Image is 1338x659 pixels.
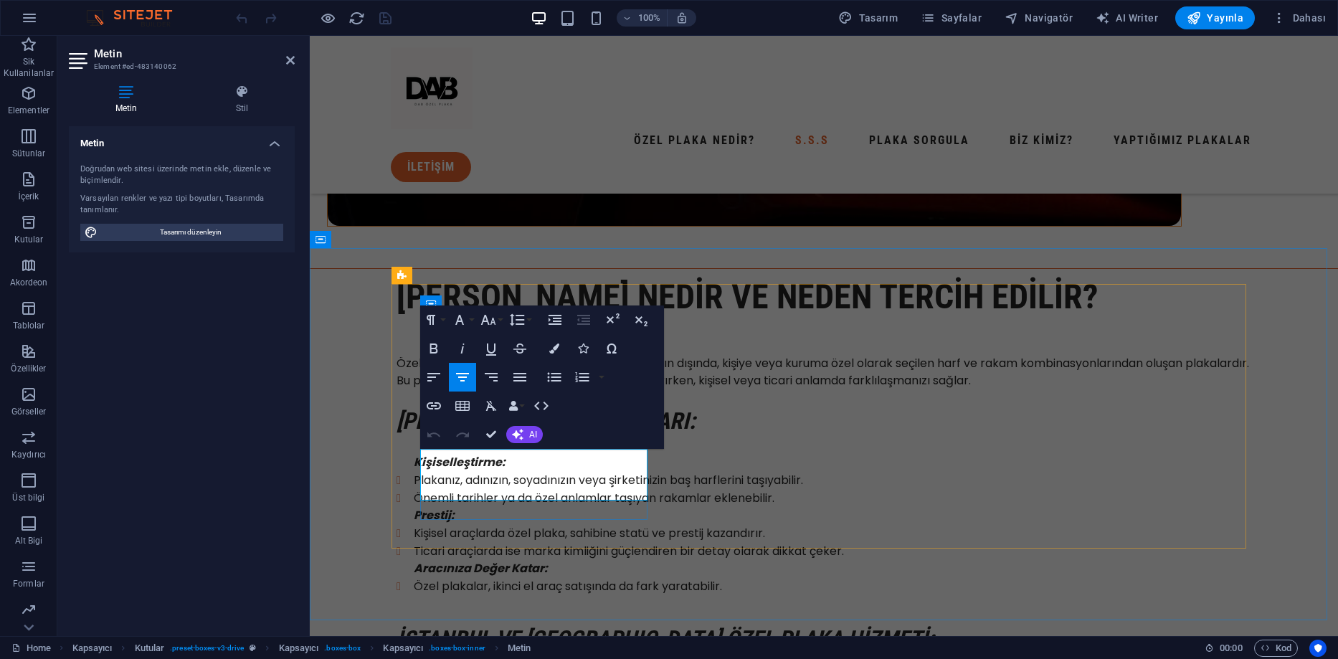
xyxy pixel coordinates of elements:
[999,6,1078,29] button: Navigatör
[617,9,668,27] button: 100%
[80,193,283,217] div: Varsayılan renkler ve yazı tipi boyutları, Tasarımda tanımlanır.
[478,392,505,420] button: Clear Formatting
[14,234,44,245] p: Kutular
[72,640,113,657] span: Seçmek için tıkla. Düzenlemek için çift tıkla
[569,363,596,392] button: Ordered List
[250,644,256,652] i: Bu element, özelleştirilebilir bir ön ayar
[94,47,295,60] h2: Metin
[570,305,597,334] button: Decrease Indent
[832,6,903,29] button: Tasarım
[11,363,46,374] p: Özellikler
[18,191,39,202] p: İçerik
[1205,640,1243,657] h6: Oturum süresi
[506,392,526,420] button: Data Bindings
[478,363,505,392] button: Align Right
[11,406,46,417] p: Görseller
[348,10,365,27] i: Sayfayı yeniden yükleyin
[189,85,295,115] h4: Stil
[80,163,283,187] div: Doğrudan web sitesi üzerinde metin ekle, düzenle ve biçimlendir.
[1272,11,1326,25] span: Dahası
[1220,640,1242,657] span: 00 00
[508,640,531,657] span: Seçmek için tıkla. Düzenlemek için çift tıkla
[541,334,568,363] button: Colors
[506,363,533,392] button: Align Justify
[420,334,447,363] button: Bold (Ctrl+B)
[10,277,48,288] p: Akordeon
[82,9,190,27] img: Editor Logo
[324,640,361,657] span: . boxes-box
[478,305,505,334] button: Font Size
[596,363,607,392] button: Ordered List
[449,334,476,363] button: Italic (Ctrl+I)
[506,334,533,363] button: Strikethrough
[915,6,987,29] button: Sayfalar
[1090,6,1164,29] button: AI Writer
[429,640,485,657] span: . boxes-box-inner
[15,535,43,546] p: Alt Bigi
[449,363,476,392] button: Align Center
[1266,6,1332,29] button: Dahası
[528,392,555,420] button: HTML
[449,420,476,449] button: Redo (Ctrl+Shift+Z)
[1005,11,1073,25] span: Navigatör
[13,320,45,331] p: Tablolar
[1261,640,1291,657] span: Kod
[170,640,244,657] span: . preset-boxes-v3-drive
[541,363,568,392] button: Unordered List
[319,9,336,27] button: Ön izleme modundan çıkıp düzenlemeye devam etmek için buraya tıklayın
[541,305,569,334] button: Increase Indent
[529,430,537,439] span: AI
[12,148,46,159] p: Sütunlar
[506,305,533,334] button: Line Height
[599,305,626,334] button: Superscript
[598,334,625,363] button: Special Characters
[478,420,505,449] button: Confirm (Ctrl+⏎)
[348,9,365,27] button: reload
[832,6,903,29] div: Tasarım (Ctrl+Alt+Y)
[420,363,447,392] button: Align Left
[1230,643,1232,653] span: :
[420,305,447,334] button: Paragraph Format
[420,392,447,420] button: Insert Link
[478,334,505,363] button: Underline (Ctrl+U)
[11,449,46,460] p: Kaydırıcı
[921,11,982,25] span: Sayfalar
[1309,640,1327,657] button: Usercentrics
[420,420,447,449] button: Undo (Ctrl+Z)
[135,640,165,657] span: Seçmek için tıkla. Düzenlemek için çift tıkla
[94,60,266,73] h3: Element #ed-483140062
[1096,11,1158,25] span: AI Writer
[69,85,189,115] h4: Metin
[1254,640,1298,657] button: Kod
[638,9,661,27] h6: 100%
[80,224,283,241] button: Tasarımı düzenleyin
[13,578,44,589] p: Formlar
[72,640,531,657] nav: breadcrumb
[506,426,543,443] button: AI
[102,224,279,241] span: Tasarımı düzenleyin
[449,392,476,420] button: Insert Table
[279,640,319,657] span: Seçmek için tıkla. Düzenlemek için çift tıkla
[569,334,597,363] button: Icons
[12,492,44,503] p: Üst bilgi
[1187,11,1243,25] span: Yayınla
[383,640,423,657] span: Seçmek için tıkla. Düzenlemek için çift tıkla
[11,640,51,657] a: Seçimi iptal etmek için tıkla. Sayfaları açmak için çift tıkla
[1175,6,1255,29] button: Yayınla
[449,305,476,334] button: Font Family
[8,105,49,116] p: Elementler
[838,11,898,25] span: Tasarım
[69,126,295,152] h4: Metin
[675,11,688,24] i: Yeniden boyutlandırmada yakınlaştırma düzeyini seçilen cihaza uyacak şekilde otomatik olarak ayarla.
[627,305,655,334] button: Subscript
